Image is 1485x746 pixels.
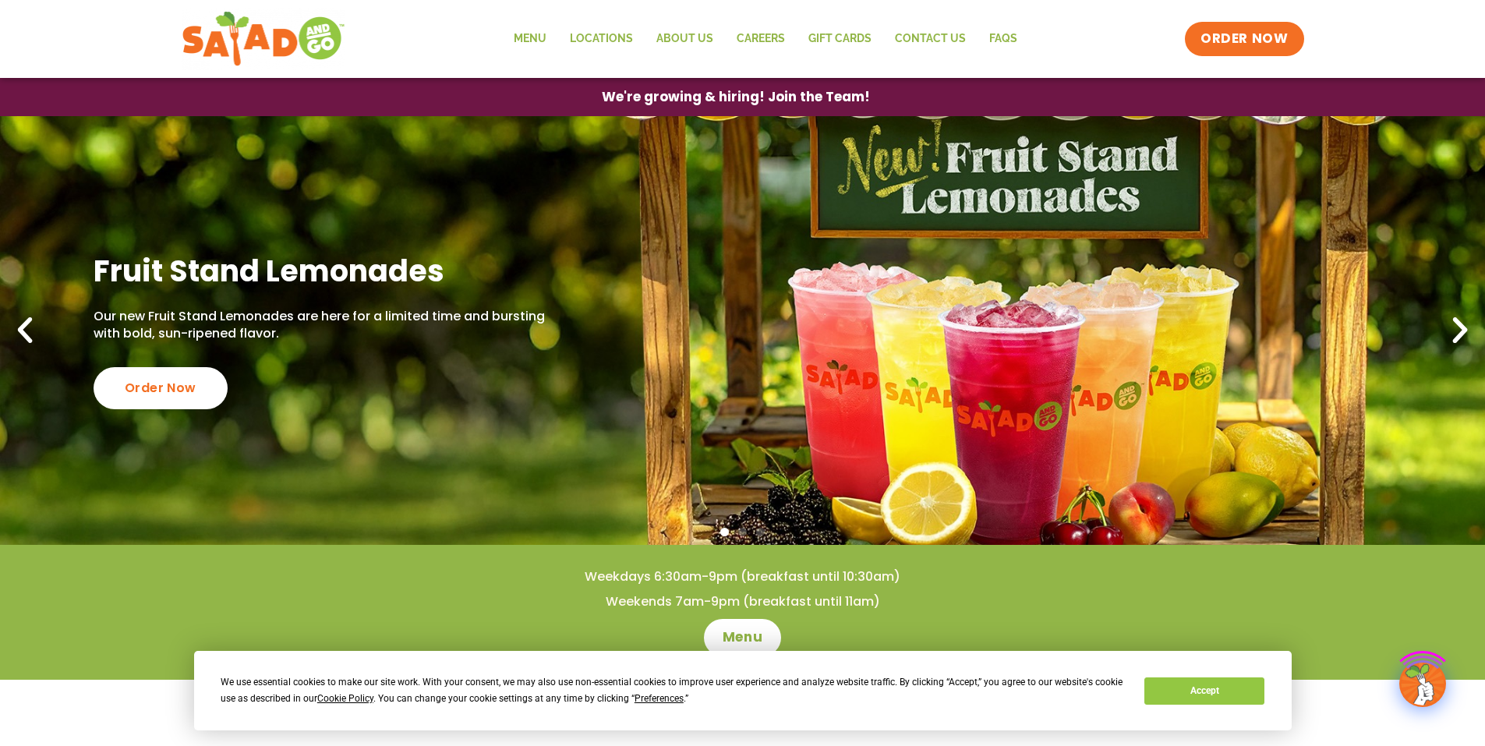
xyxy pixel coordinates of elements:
h2: Fruit Stand Lemonades [94,252,553,290]
a: Contact Us [883,21,978,57]
h4: Weekends 7am-9pm (breakfast until 11am) [31,593,1454,610]
span: ORDER NOW [1200,30,1288,48]
span: Go to slide 1 [720,528,729,536]
a: ORDER NOW [1185,22,1303,56]
div: Order Now [94,367,228,409]
div: Cookie Consent Prompt [194,651,1292,730]
a: Locations [558,21,645,57]
nav: Menu [502,21,1029,57]
p: Our new Fruit Stand Lemonades are here for a limited time and bursting with bold, sun-ripened fla... [94,308,553,343]
a: We're growing & hiring! Join the Team! [578,79,893,115]
div: Previous slide [8,313,42,348]
a: FAQs [978,21,1029,57]
span: We're growing & hiring! Join the Team! [602,90,870,104]
img: new-SAG-logo-768×292 [182,8,346,70]
a: Menu [704,619,781,656]
a: About Us [645,21,725,57]
a: Careers [725,21,797,57]
span: Cookie Policy [317,693,373,704]
a: Menu [502,21,558,57]
span: Go to slide 3 [756,528,765,536]
button: Accept [1144,677,1264,705]
h4: Weekdays 6:30am-9pm (breakfast until 10:30am) [31,568,1454,585]
a: GIFT CARDS [797,21,883,57]
div: We use essential cookies to make our site work. With your consent, we may also use non-essential ... [221,674,1126,707]
span: Menu [723,628,762,647]
span: Go to slide 2 [738,528,747,536]
span: Preferences [635,693,684,704]
div: Next slide [1443,313,1477,348]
